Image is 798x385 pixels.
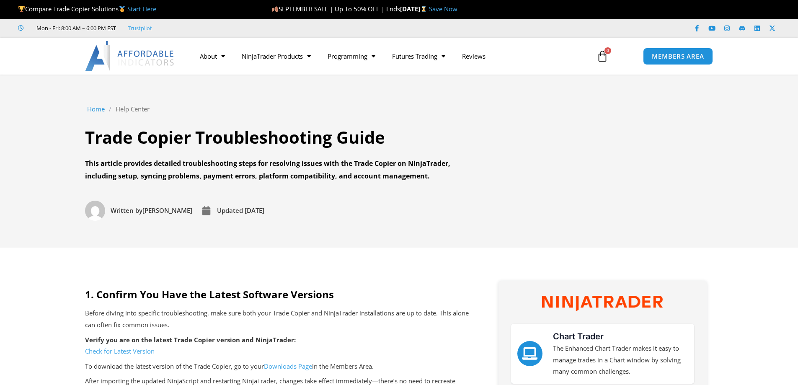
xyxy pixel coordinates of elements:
[34,23,116,33] span: Mon - Fri: 8:00 AM – 6:00 PM EST
[85,336,296,344] strong: Verify you are on the latest Trade Copier version and NinjaTrader:
[400,5,429,13] strong: [DATE]
[85,126,470,149] h1: Trade Copier Troubleshooting Guide
[116,103,150,115] a: Help Center
[553,343,688,378] p: The Enhanced Chart Trader makes it easy to manage trades in a Chart window by solving many common...
[111,206,142,214] span: Written by
[643,48,713,65] a: MEMBERS AREA
[85,287,334,301] strong: 1. Confirm You Have the Latest Software Versions
[127,5,156,13] a: Start Here
[233,47,319,66] a: NinjaTrader Products
[85,158,470,182] div: This article provides detailed troubleshooting steps for resolving issues with the Trade Copier o...
[245,206,264,214] time: [DATE]
[604,47,611,54] span: 0
[108,205,192,217] span: [PERSON_NAME]
[542,296,663,311] img: NinjaTrader Wordmark color RGB | Affordable Indicators – NinjaTrader
[553,331,604,341] a: Chart Trader
[264,362,312,370] a: Downloads Page
[85,41,175,71] img: LogoAI | Affordable Indicators – NinjaTrader
[191,47,233,66] a: About
[584,44,621,68] a: 0
[87,103,105,115] a: Home
[191,47,587,66] nav: Menu
[421,6,427,12] img: ⌛
[319,47,384,66] a: Programming
[18,5,156,13] span: Compare Trade Copier Solutions
[384,47,454,66] a: Futures Trading
[18,6,25,12] img: 🏆
[85,361,469,372] p: To download the latest version of the Trade Copier, go to your in the Members Area.
[119,6,125,12] img: 🥇
[652,53,704,59] span: MEMBERS AREA
[85,307,469,331] p: Before diving into specific troubleshooting, make sure both your Trade Copier and NinjaTrader ins...
[271,5,400,13] span: SEPTEMBER SALE | Up To 50% OFF | Ends
[454,47,494,66] a: Reviews
[517,341,542,366] a: Chart Trader
[128,24,152,32] a: Trustpilot
[109,103,111,115] span: /
[217,206,243,214] span: Updated
[429,5,457,13] a: Save Now
[272,6,278,12] img: 🍂
[85,201,105,221] img: Picture of David Koehler
[85,347,155,355] a: Check for Latest Version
